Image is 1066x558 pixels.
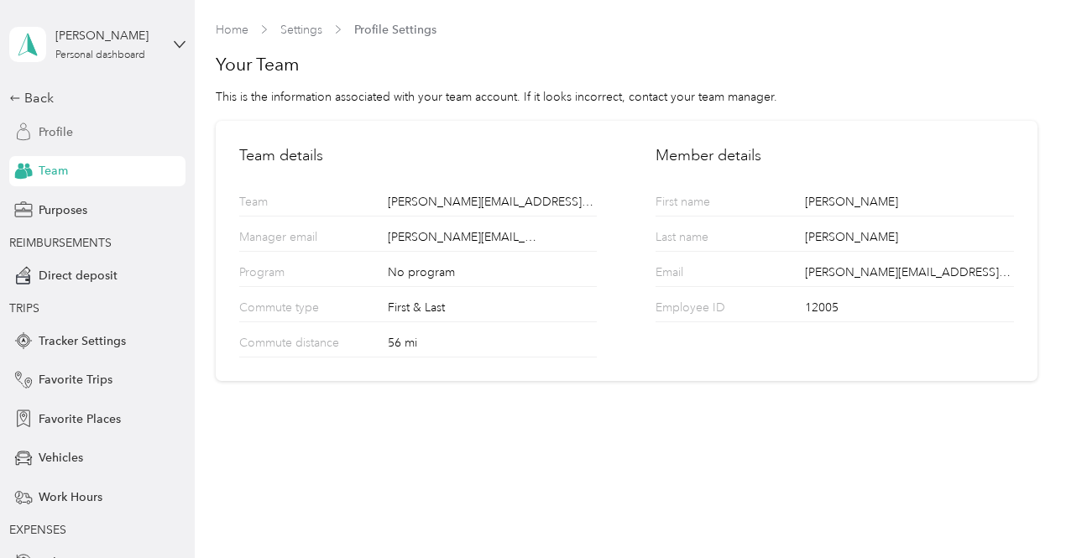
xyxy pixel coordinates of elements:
[239,228,368,251] p: Manager email
[39,123,73,141] span: Profile
[9,301,39,316] span: TRIPS
[388,299,597,321] div: First & Last
[239,263,368,286] p: Program
[239,144,597,167] h2: Team details
[216,53,1037,76] h1: Your Team
[972,464,1066,558] iframe: Everlance-gr Chat Button Frame
[39,449,83,467] span: Vehicles
[656,144,1013,167] h2: Member details
[39,201,87,219] span: Purposes
[39,410,121,428] span: Favorite Places
[656,299,785,321] p: Employee ID
[388,263,597,286] div: No program
[805,263,1014,286] div: [PERSON_NAME][EMAIL_ADDRESS][PERSON_NAME][DOMAIN_NAME]
[354,21,436,39] span: Profile Settings
[9,88,177,108] div: Back
[239,334,368,357] p: Commute distance
[280,23,322,37] a: Settings
[55,27,160,44] div: [PERSON_NAME]
[805,228,1014,251] div: [PERSON_NAME]
[9,523,66,537] span: EXPENSES
[39,332,126,350] span: Tracker Settings
[39,371,112,389] span: Favorite Trips
[239,299,368,321] p: Commute type
[39,267,118,284] span: Direct deposit
[39,162,68,180] span: Team
[656,263,785,286] p: Email
[388,228,545,246] span: [PERSON_NAME][EMAIL_ADDRESS][PERSON_NAME][DOMAIN_NAME]
[216,23,248,37] a: Home
[39,488,102,506] span: Work Hours
[656,193,785,216] p: First name
[216,88,1037,106] div: This is the information associated with your team account. If it looks incorrect, contact your te...
[388,193,597,216] div: [PERSON_NAME][EMAIL_ADDRESS][PERSON_NAME][DOMAIN_NAME]
[805,299,1014,321] div: 12005
[55,50,145,60] div: Personal dashboard
[805,193,1014,216] div: [PERSON_NAME]
[656,228,785,251] p: Last name
[239,193,368,216] p: Team
[9,236,112,250] span: REIMBURSEMENTS
[388,334,597,357] div: 56 mi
